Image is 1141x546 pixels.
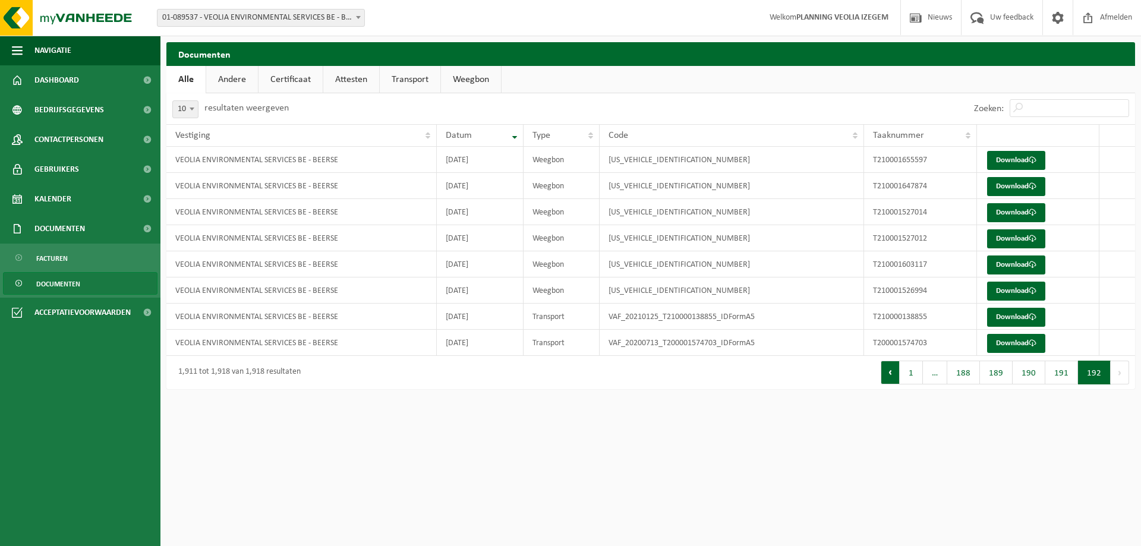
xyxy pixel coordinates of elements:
[524,251,600,277] td: Weegbon
[600,304,864,330] td: VAF_20210125_T210000138855_IDFormA5
[600,147,864,173] td: [US_VEHICLE_IDENTIFICATION_NUMBER]
[524,304,600,330] td: Transport
[166,147,437,173] td: VEOLIA ENVIRONMENTAL SERVICES BE - BEERSE
[987,177,1045,196] a: Download
[609,131,628,140] span: Code
[166,225,437,251] td: VEOLIA ENVIRONMENTAL SERVICES BE - BEERSE
[987,255,1045,274] a: Download
[175,131,210,140] span: Vestiging
[3,247,157,269] a: Facturen
[1013,361,1045,384] button: 190
[980,361,1013,384] button: 189
[34,214,85,244] span: Documenten
[524,173,600,199] td: Weegbon
[173,101,198,118] span: 10
[206,66,258,93] a: Andere
[987,203,1045,222] a: Download
[34,298,131,327] span: Acceptatievoorwaarden
[166,277,437,304] td: VEOLIA ENVIRONMENTAL SERVICES BE - BEERSE
[437,251,523,277] td: [DATE]
[34,154,79,184] span: Gebruikers
[437,304,523,330] td: [DATE]
[157,9,365,27] span: 01-089537 - VEOLIA ENVIRONMENTAL SERVICES BE - BEERSE
[166,66,206,93] a: Alle
[172,100,198,118] span: 10
[437,277,523,304] td: [DATE]
[524,225,600,251] td: Weegbon
[437,173,523,199] td: [DATE]
[166,173,437,199] td: VEOLIA ENVIRONMENTAL SERVICES BE - BEERSE
[864,225,977,251] td: T210001527012
[34,65,79,95] span: Dashboard
[987,229,1045,248] a: Download
[380,66,440,93] a: Transport
[323,66,379,93] a: Attesten
[259,66,323,93] a: Certificaat
[524,147,600,173] td: Weegbon
[532,131,550,140] span: Type
[524,277,600,304] td: Weegbon
[900,361,923,384] button: 1
[987,151,1045,170] a: Download
[987,334,1045,353] a: Download
[524,330,600,356] td: Transport
[166,42,1135,65] h2: Documenten
[34,184,71,214] span: Kalender
[796,13,888,22] strong: PLANNING VEOLIA IZEGEM
[437,330,523,356] td: [DATE]
[166,330,437,356] td: VEOLIA ENVIRONMENTAL SERVICES BE - BEERSE
[600,225,864,251] td: [US_VEHICLE_IDENTIFICATION_NUMBER]
[881,361,900,384] button: Previous
[166,251,437,277] td: VEOLIA ENVIRONMENTAL SERVICES BE - BEERSE
[3,272,157,295] a: Documenten
[864,147,977,173] td: T210001655597
[34,125,103,154] span: Contactpersonen
[600,199,864,225] td: [US_VEHICLE_IDENTIFICATION_NUMBER]
[34,36,71,65] span: Navigatie
[524,199,600,225] td: Weegbon
[446,131,472,140] span: Datum
[1111,361,1129,384] button: Next
[204,103,289,113] label: resultaten weergeven
[437,225,523,251] td: [DATE]
[441,66,501,93] a: Weegbon
[36,273,80,295] span: Documenten
[172,362,301,383] div: 1,911 tot 1,918 van 1,918 resultaten
[166,199,437,225] td: VEOLIA ENVIRONMENTAL SERVICES BE - BEERSE
[947,361,980,384] button: 188
[974,104,1004,113] label: Zoeken:
[864,173,977,199] td: T210001647874
[923,361,947,384] span: …
[873,131,924,140] span: Taaknummer
[166,304,437,330] td: VEOLIA ENVIRONMENTAL SERVICES BE - BEERSE
[1045,361,1078,384] button: 191
[437,147,523,173] td: [DATE]
[600,173,864,199] td: [US_VEHICLE_IDENTIFICATION_NUMBER]
[34,95,104,125] span: Bedrijfsgegevens
[600,330,864,356] td: VAF_20200713_T200001574703_IDFormA5
[864,330,977,356] td: T200001574703
[864,199,977,225] td: T210001527014
[157,10,364,26] span: 01-089537 - VEOLIA ENVIRONMENTAL SERVICES BE - BEERSE
[1078,361,1111,384] button: 192
[600,251,864,277] td: [US_VEHICLE_IDENTIFICATION_NUMBER]
[864,251,977,277] td: T210001603117
[987,308,1045,327] a: Download
[864,277,977,304] td: T210001526994
[36,247,68,270] span: Facturen
[864,304,977,330] td: T210000138855
[987,282,1045,301] a: Download
[437,199,523,225] td: [DATE]
[600,277,864,304] td: [US_VEHICLE_IDENTIFICATION_NUMBER]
